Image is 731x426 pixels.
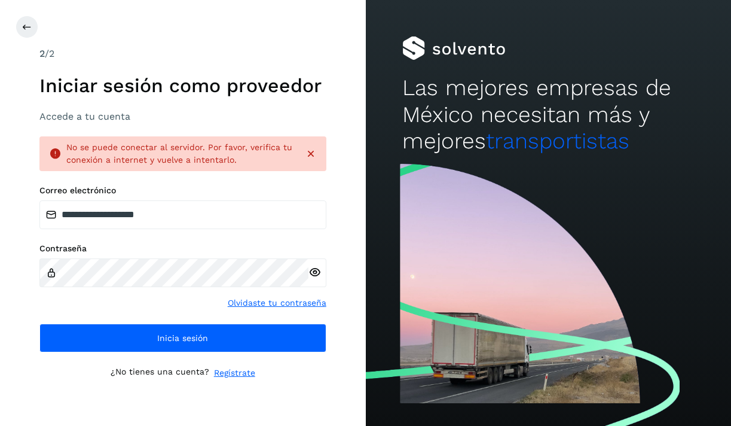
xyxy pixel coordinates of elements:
[486,128,629,154] span: transportistas
[39,74,326,97] h1: Iniciar sesión como proveedor
[214,367,255,379] a: Regístrate
[39,111,326,122] h3: Accede a tu cuenta
[157,334,208,342] span: Inicia sesión
[39,47,326,61] div: /2
[39,324,326,352] button: Inicia sesión
[39,185,326,196] label: Correo electrónico
[402,75,695,154] h2: Las mejores empresas de México necesitan más y mejores
[39,244,326,254] label: Contraseña
[111,367,209,379] p: ¿No tienes una cuenta?
[66,141,295,166] div: No se puede conectar al servidor. Por favor, verifica tu conexión a internet y vuelve a intentarlo.
[39,48,45,59] span: 2
[228,297,326,309] a: Olvidaste tu contraseña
